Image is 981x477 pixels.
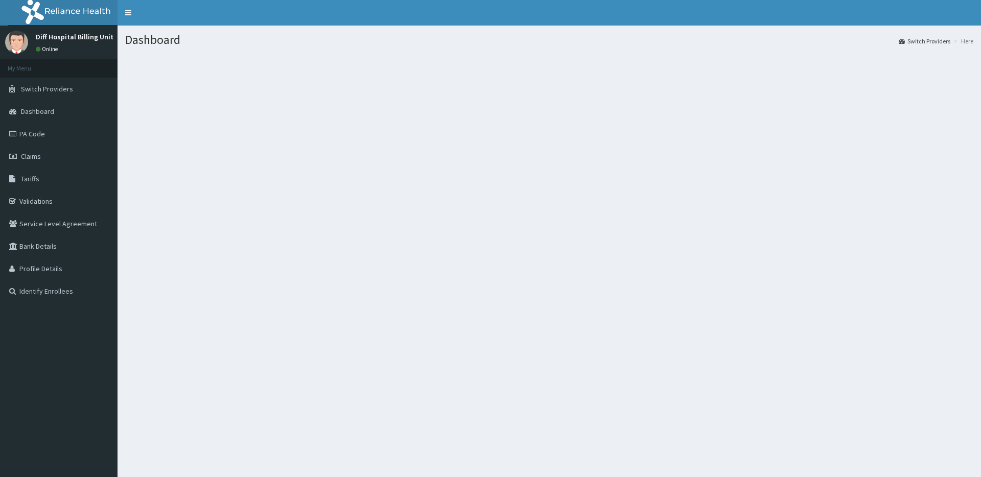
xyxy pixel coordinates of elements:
[5,31,28,54] img: User Image
[899,37,950,45] a: Switch Providers
[125,33,973,46] h1: Dashboard
[21,152,41,161] span: Claims
[951,37,973,45] li: Here
[21,174,39,183] span: Tariffs
[36,33,113,40] p: Diff Hospital Billing Unit
[36,45,60,53] a: Online
[21,107,54,116] span: Dashboard
[21,84,73,93] span: Switch Providers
